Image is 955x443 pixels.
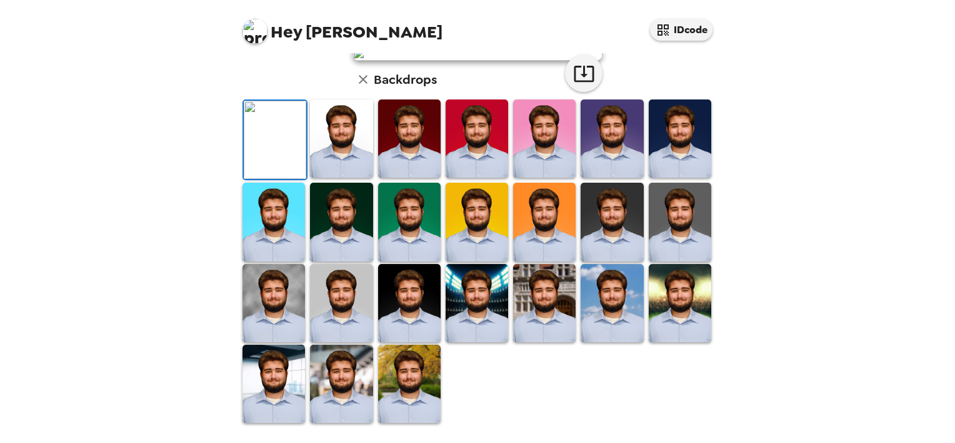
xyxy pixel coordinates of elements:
[650,19,712,41] button: IDcode
[244,101,306,179] img: Original
[374,69,437,89] h6: Backdrops
[352,47,602,61] img: user
[271,21,302,43] span: Hey
[242,13,442,41] span: [PERSON_NAME]
[242,19,267,44] img: profile pic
